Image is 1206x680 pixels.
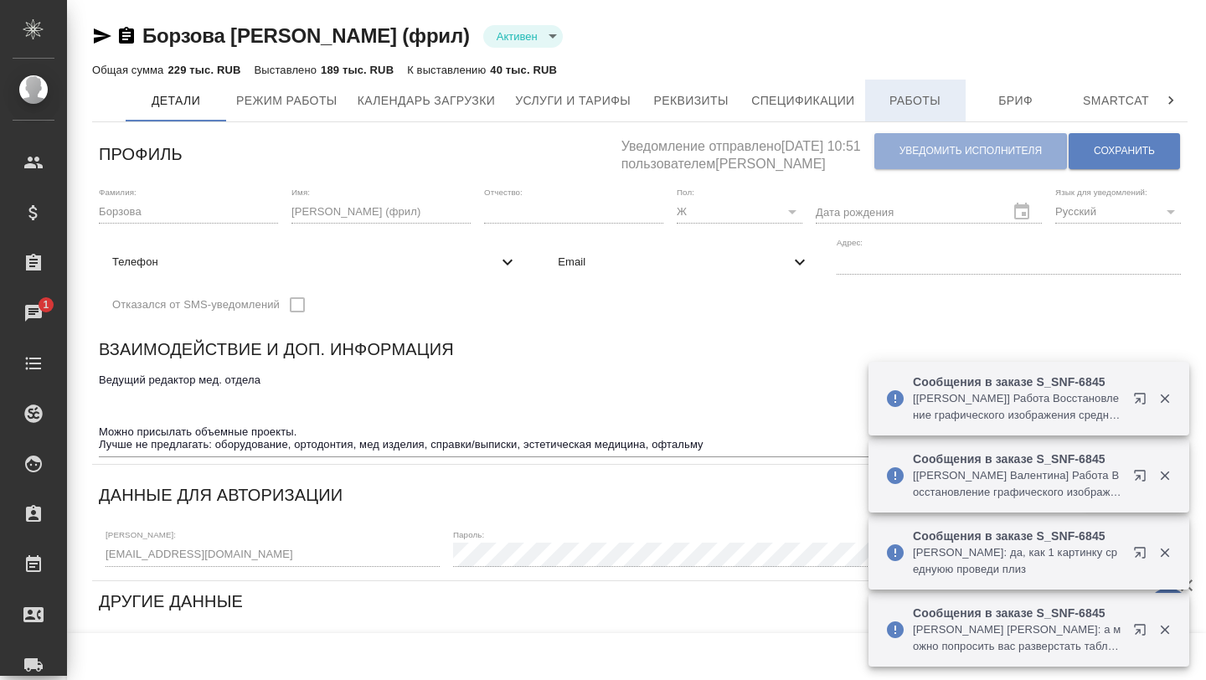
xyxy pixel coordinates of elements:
p: Выставлено [255,64,322,76]
p: 189 тыс. RUB [321,64,394,76]
p: Сообщения в заказе S_SNF-6845 [913,373,1122,390]
p: 40 тыс. RUB [490,64,557,76]
p: [[PERSON_NAME] Валентина] Работа Восстановление графического изображения средней сложности. Назна... [913,467,1122,501]
span: Работы [875,90,956,111]
span: Сохранить [1094,144,1155,158]
p: Сообщения в заказе S_SNF-6845 [913,451,1122,467]
span: Реквизиты [651,90,731,111]
label: Язык для уведомлений: [1055,188,1147,196]
h6: Взаимодействие и доп. информация [99,336,454,363]
a: Борзова [PERSON_NAME] (фрил) [142,24,470,47]
button: Открыть в новой вкладке [1123,382,1163,422]
div: Email [544,244,822,281]
p: [PERSON_NAME] [PERSON_NAME]: а можно попросить вас разверстать табличку на 12 стр в файле EU 1 6 ... [913,621,1122,655]
label: Отчество: [484,188,523,196]
label: [PERSON_NAME]: [106,531,176,539]
p: К выставлению [407,64,490,76]
div: Ж [677,200,802,224]
button: Закрыть [1147,391,1182,406]
button: Активен [492,29,543,44]
p: Сообщения в заказе S_SNF-6845 [913,528,1122,544]
p: 229 тыс. RUB [167,64,240,76]
label: Пол: [677,188,694,196]
button: Закрыть [1147,468,1182,483]
p: Сообщения в заказе S_SNF-6845 [913,605,1122,621]
label: Пароль: [453,531,484,539]
span: Smartcat [1076,90,1157,111]
button: Открыть в новой вкладке [1123,459,1163,499]
span: Режим работы [236,90,338,111]
p: [PERSON_NAME]: да, как 1 картинку среднуюю проведи плиз [913,544,1122,578]
span: Бриф [976,90,1056,111]
span: Спецификации [751,90,854,111]
p: [[PERSON_NAME]] Работа Восстановление графического изображения средней сложности. Назначено подра... [913,390,1122,424]
button: Сохранить [1069,133,1180,169]
span: Детали [136,90,216,111]
span: Email [558,254,789,270]
span: 1 [33,296,59,313]
label: Адрес: [837,239,863,247]
div: Телефон [99,244,531,281]
button: Скопировать ссылку для ЯМессенджера [92,26,112,46]
a: 1 [4,292,63,334]
h6: Другие данные [99,588,243,615]
span: Календарь загрузки [358,90,496,111]
button: Закрыть [1147,545,1182,560]
div: Активен [483,25,563,48]
h6: Профиль [99,141,183,167]
h6: Данные для авторизации [99,482,343,508]
span: Телефон [112,254,497,270]
div: Русский [1055,200,1181,224]
button: Открыть в новой вкладке [1123,613,1163,653]
textarea: Ведущий редактор мед. отдела Можно присылать объемные проекты. Лучше не предлагать: оборудование,... [99,373,1181,451]
label: Фамилия: [99,188,137,196]
h5: Уведомление отправлено [DATE] 10:51 пользователем [PERSON_NAME] [621,129,874,173]
span: Услуги и тарифы [515,90,631,111]
label: Имя: [291,188,310,196]
span: Отказался от SMS-уведомлений [112,296,280,313]
button: Скопировать ссылку [116,26,137,46]
p: Общая сумма [92,64,167,76]
button: Открыть в новой вкладке [1123,536,1163,576]
button: Закрыть [1147,622,1182,637]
